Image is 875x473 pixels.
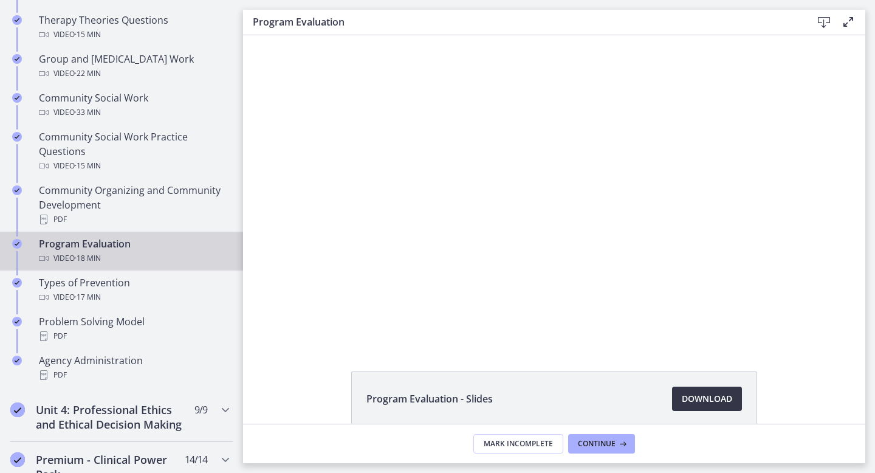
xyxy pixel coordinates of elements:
span: Continue [578,439,616,449]
i: Completed [12,278,22,288]
div: Therapy Theories Questions [39,13,228,42]
i: Completed [12,132,22,142]
div: Video [39,159,228,173]
div: Video [39,66,228,81]
div: Video [39,290,228,305]
div: PDF [39,212,228,227]
div: Video [39,251,228,266]
iframe: Video Lesson [243,35,865,344]
div: Video [39,27,228,42]
a: Download [672,387,742,411]
span: Download [682,392,732,406]
button: Continue [568,434,635,454]
div: Community Organizing and Community Development [39,183,228,227]
i: Completed [12,356,22,365]
span: · 33 min [75,105,101,120]
i: Completed [12,185,22,195]
i: Completed [12,317,22,326]
span: · 22 min [75,66,101,81]
span: 14 / 14 [185,452,207,467]
div: Problem Solving Model [39,314,228,344]
div: Group and [MEDICAL_DATA] Work [39,52,228,81]
span: Program Evaluation - Slides [366,392,493,406]
div: PDF [39,368,228,382]
div: Community Social Work [39,91,228,120]
i: Completed [12,15,22,25]
span: Mark Incomplete [484,439,553,449]
i: Completed [12,239,22,249]
span: · 18 min [75,251,101,266]
h3: Program Evaluation [253,15,792,29]
button: Mark Incomplete [473,434,563,454]
div: Video [39,105,228,120]
span: · 15 min [75,159,101,173]
span: 9 / 9 [194,402,207,417]
i: Completed [10,402,25,417]
span: · 17 min [75,290,101,305]
div: Community Social Work Practice Questions [39,129,228,173]
i: Completed [10,452,25,467]
span: · 15 min [75,27,101,42]
div: Program Evaluation [39,236,228,266]
div: PDF [39,329,228,344]
i: Completed [12,93,22,103]
i: Completed [12,54,22,64]
h2: Unit 4: Professional Ethics and Ethical Decision Making [36,402,184,432]
div: Agency Administration [39,353,228,382]
div: Types of Prevention [39,275,228,305]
